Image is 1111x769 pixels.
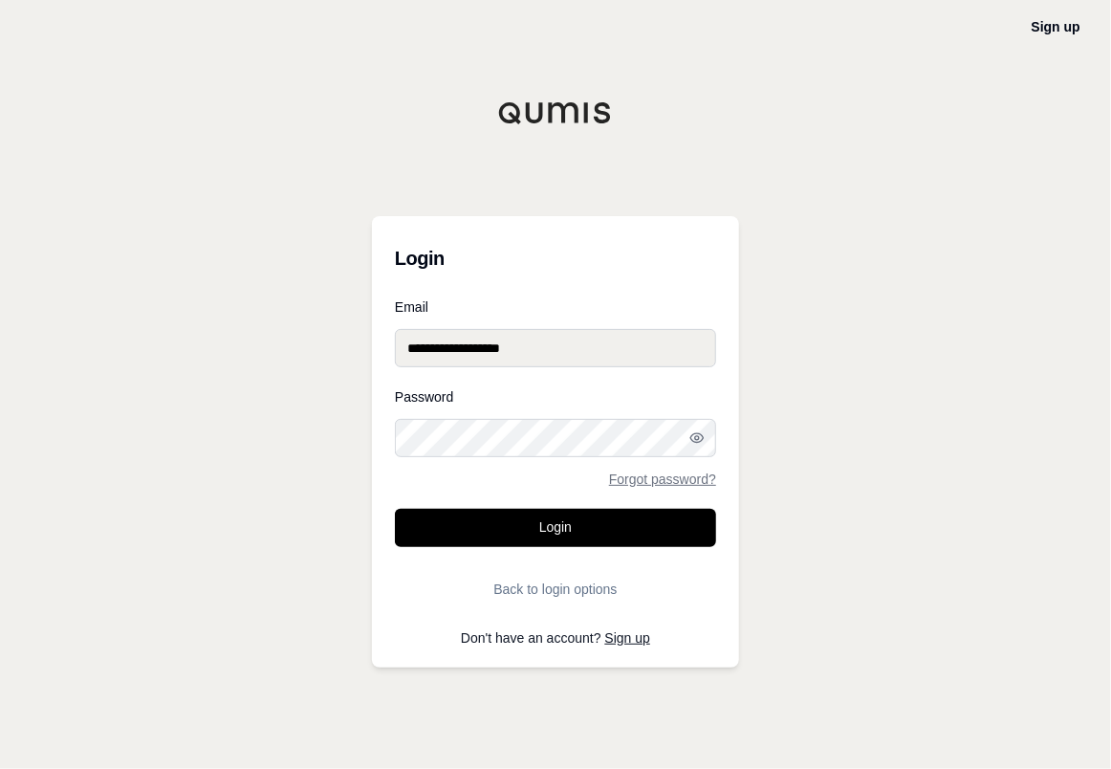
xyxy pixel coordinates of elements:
[395,631,716,645] p: Don't have an account?
[609,472,716,486] a: Forgot password?
[395,390,716,404] label: Password
[605,630,650,646] a: Sign up
[395,509,716,547] button: Login
[1032,19,1080,34] a: Sign up
[395,239,716,277] h3: Login
[498,101,613,124] img: Qumis
[395,300,716,314] label: Email
[395,570,716,608] button: Back to login options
